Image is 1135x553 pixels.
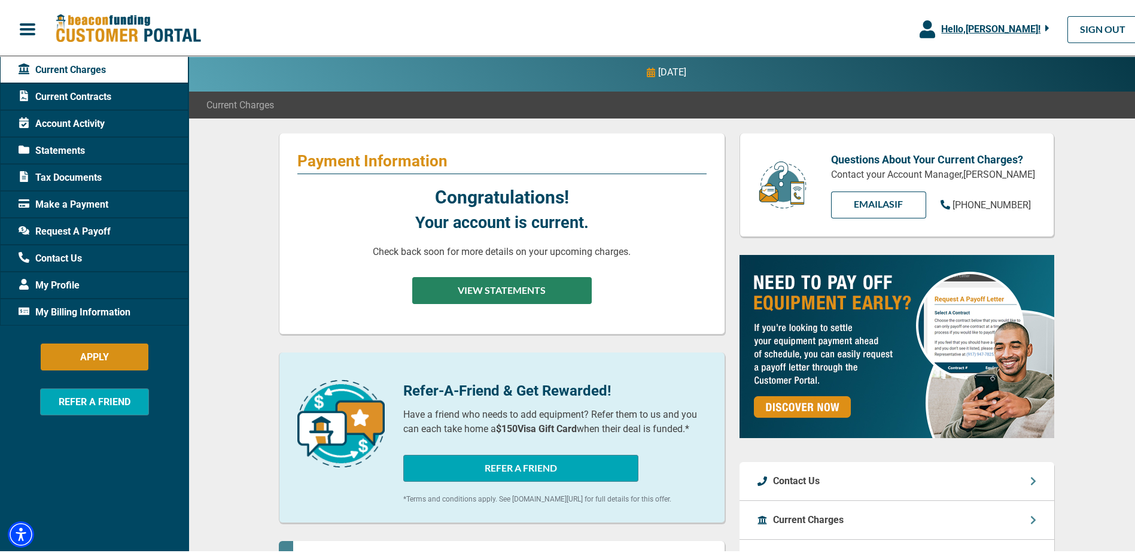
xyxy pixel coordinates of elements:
img: payoff-ad-px.jpg [740,253,1054,436]
span: Tax Documents [19,168,102,183]
span: Make a Payment [19,195,108,209]
span: Account Activity [19,114,105,129]
span: Current Contracts [19,87,111,102]
span: [PHONE_NUMBER] [953,197,1031,208]
p: [DATE] [658,63,686,77]
img: Beacon Funding Customer Portal Logo [55,11,201,42]
img: customer-service.png [756,158,810,208]
span: Request A Payoff [19,222,111,236]
button: REFER A FRIEND [403,452,638,479]
button: REFER A FRIEND [40,386,149,413]
span: Current Charges [206,96,274,110]
p: Payment Information [297,149,707,168]
div: Accessibility Menu [8,519,34,545]
p: Check back soon for more details on your upcoming charges. [373,242,631,257]
span: Current Charges [19,60,106,75]
a: EMAILAsif [831,189,926,216]
p: Congratulations! [435,181,569,208]
a: [PHONE_NUMBER] [941,196,1031,210]
span: My Profile [19,276,80,290]
p: *Terms and conditions apply. See [DOMAIN_NAME][URL] for full details for this offer. [403,491,707,502]
p: Contact Us [773,472,820,486]
button: APPLY [41,341,148,368]
button: VIEW STATEMENTS [412,275,592,302]
p: Contact your Account Manager, [PERSON_NAME] [831,165,1036,180]
span: Hello, [PERSON_NAME] ! [941,21,1040,32]
p: Questions About Your Current Charges? [831,149,1036,165]
span: Contact Us [19,249,82,263]
span: My Billing Information [19,303,130,317]
img: refer-a-friend-icon.png [297,378,385,465]
p: Current Charges [773,511,844,525]
b: $150 Visa Gift Card [496,421,577,432]
p: Your account is current. [415,208,589,233]
p: Have a friend who needs to add equipment? Refer them to us and you can each take home a when thei... [403,405,707,434]
span: Statements [19,141,85,156]
p: Refer-A-Friend & Get Rewarded! [403,378,707,399]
